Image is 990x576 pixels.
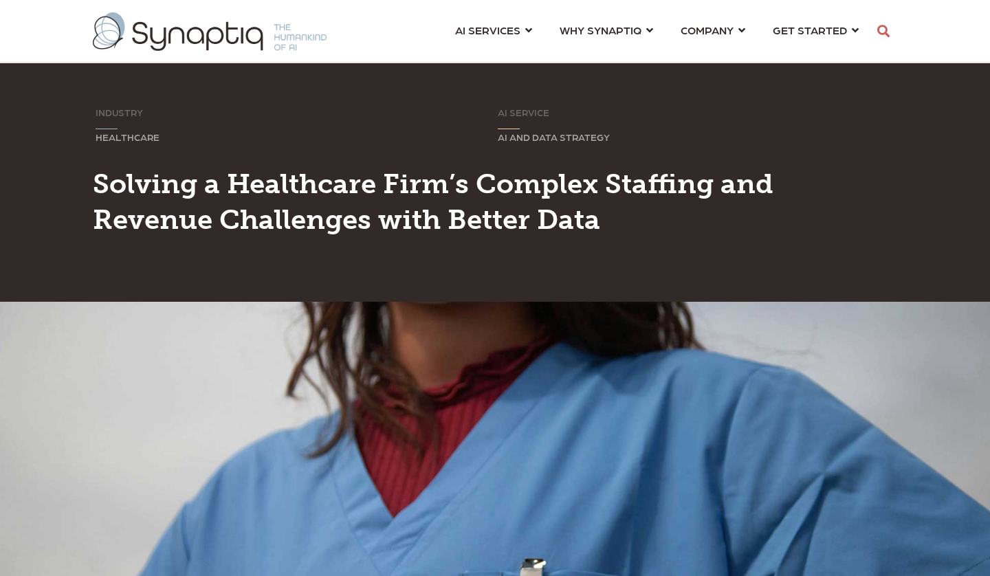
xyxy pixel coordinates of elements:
[681,21,734,39] span: COMPANY
[498,131,610,142] span: AI AND DATA STRATEGY
[773,21,847,39] span: GET STARTED
[681,17,745,43] a: COMPANY
[773,17,859,43] a: GET STARTED
[498,129,520,130] svg: Sorry, your browser does not support inline SVG.
[560,21,641,39] span: WHY SYNAPTIQ
[498,107,549,118] span: AI SERVICE
[560,17,653,43] a: WHY SYNAPTIQ
[93,12,327,51] img: synaptiq logo-2
[455,17,532,43] a: AI SERVICES
[96,129,118,130] svg: Sorry, your browser does not support inline SVG.
[441,7,872,56] nav: menu
[93,167,773,236] span: Solving a Healthcare Firm’s Complex Staffing and Revenue Challenges with Better Data
[96,107,143,118] span: INDUSTRY
[96,131,159,142] span: HEALTHCARE
[455,21,520,39] span: AI SERVICES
